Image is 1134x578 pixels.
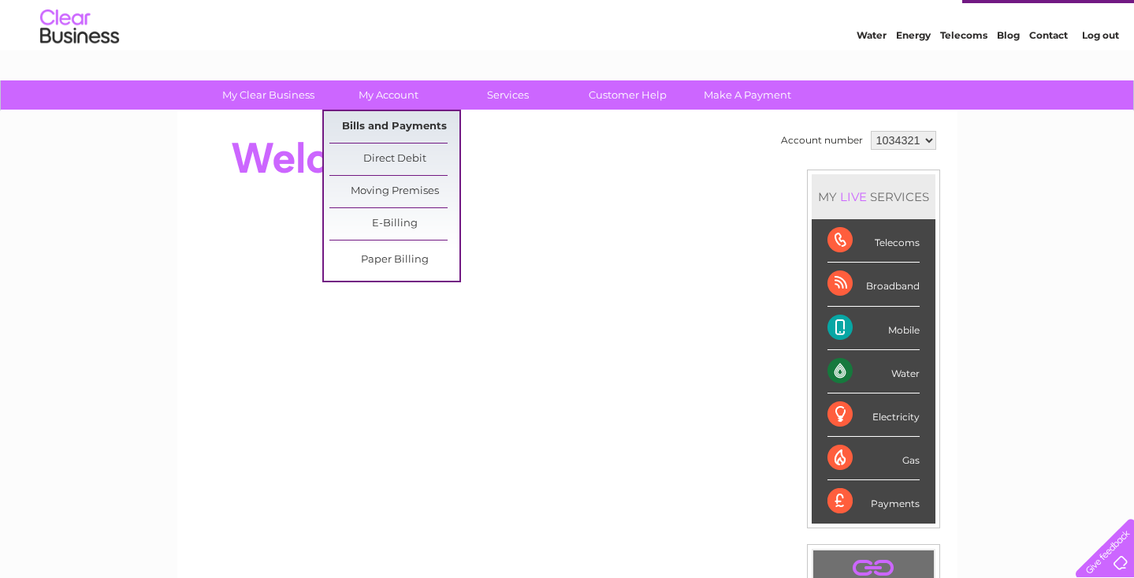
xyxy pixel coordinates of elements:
div: Payments [827,480,920,523]
div: LIVE [837,189,870,204]
a: My Account [323,80,453,110]
div: MY SERVICES [812,174,935,219]
a: Log out [1082,67,1119,79]
a: Moving Premises [329,176,459,207]
a: Paper Billing [329,244,459,276]
div: Mobile [827,307,920,350]
a: Contact [1029,67,1068,79]
a: My Clear Business [203,80,333,110]
a: E-Billing [329,208,459,240]
a: Bills and Payments [329,111,459,143]
div: Water [827,350,920,393]
a: Make A Payment [682,80,812,110]
img: logo.png [39,41,120,89]
a: 0333 014 3131 [837,8,946,28]
a: Customer Help [563,80,693,110]
a: Energy [896,67,931,79]
div: Gas [827,437,920,480]
a: Blog [997,67,1020,79]
div: Telecoms [827,219,920,263]
div: Clear Business is a trading name of Verastar Limited (registered in [GEOGRAPHIC_DATA] No. 3667643... [195,9,940,76]
div: Broadband [827,263,920,306]
a: Telecoms [940,67,987,79]
td: Account number [777,127,867,154]
div: Electricity [827,393,920,437]
a: Water [857,67,887,79]
a: Services [443,80,573,110]
a: Direct Debit [329,144,459,175]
